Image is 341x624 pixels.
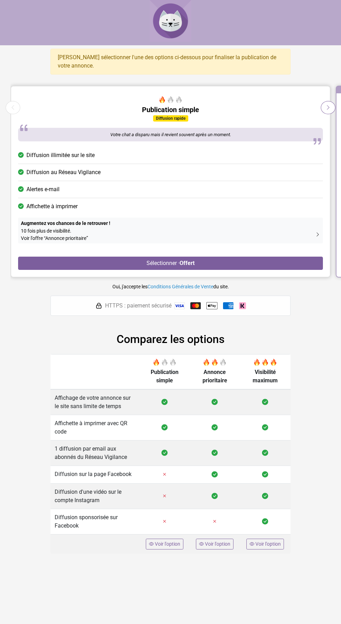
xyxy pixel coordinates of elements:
[239,302,246,309] img: Klarna
[50,415,140,440] td: Affichette à imprimer avec QR code
[190,302,201,309] img: Mastercard
[174,302,185,309] img: Visa
[26,151,95,159] span: Diffusion illimitée sur le site
[110,132,231,137] span: Votre chat a disparu mais il revient souvent après un moment.
[50,440,140,466] td: 1 diffusion par email aux abonnés du Réseau Vigilance
[155,541,180,547] span: Voir l'option
[153,115,188,122] div: Diffusion rapide
[206,300,217,311] img: Apple Pay
[50,509,140,535] td: Diffusion sponsorisée sur Facebook
[50,49,291,75] div: [PERSON_NAME] sélectionner l'une des options ci-dessous pour finaliser la publication de votre an...
[21,227,88,242] span: 10 fois plus de visibilité. Voir l'offre “Annonce prioritaire”
[26,168,101,177] span: Diffusion au Réseau Vigilance
[105,302,172,310] span: HTTPS : paiement sécurisé
[148,284,213,289] a: Conditions Générales de Vente
[50,333,291,346] h2: Comparez les options
[255,541,281,547] span: Voir l'option
[50,466,140,484] td: Diffusion sur la page Facebook
[223,302,233,309] img: American Express
[50,389,140,415] td: Affichage de votre annonce sur le site sans limite de temps
[95,302,102,309] img: HTTPS : paiement sécurisé
[18,218,323,243] a: Augmentez vos chances de le retrouver ! 10 fois plus de visibilité.Voir l'offre “Annonce priorita...
[26,202,78,211] span: Affichette à imprimer
[18,106,323,114] h5: Publication simple
[180,260,195,266] strong: Offert
[50,484,140,509] td: Diffusion d'une vidéo sur le compte Instagram
[205,541,230,547] span: Voir l'option
[112,284,229,289] small: Oui, j'accepte les du site.
[253,369,278,384] span: Visibilité maximum
[26,185,60,194] span: Alertes e-mail
[203,369,227,384] span: Annonce prioritaire
[18,257,323,270] button: Sélectionner ·Offert
[151,369,179,384] span: Publication simple
[21,220,110,226] strong: Augmentez vos chances de le retrouver !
